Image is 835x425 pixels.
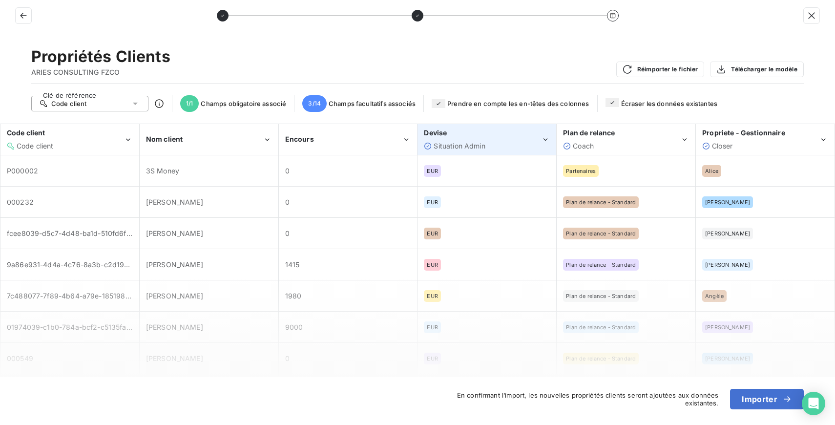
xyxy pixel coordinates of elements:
[7,292,150,300] span: 7c488077-7f89-4b64-a79e-1851983bace9
[621,100,718,107] span: Écraser les données existantes
[7,229,146,237] span: fcee8039-d5c7-4d48-ba1d-510fd6fa7941
[427,231,438,236] span: EUR
[557,124,696,155] th: Plan de relance
[146,198,203,206] span: [PERSON_NAME]
[705,199,750,205] span: [PERSON_NAME]
[146,323,203,331] span: [PERSON_NAME]
[573,142,594,150] span: Coach
[566,262,636,268] span: Plan de relance - Standard
[31,67,170,77] span: ARIES CONSULTING FZCO
[51,100,87,107] span: Code client
[566,199,636,205] span: Plan de relance - Standard
[7,167,38,175] span: P000002
[712,142,732,150] span: Closer
[434,142,485,150] span: Situation Admin
[417,124,557,155] th: Devise
[702,128,785,137] span: Propriete - Gestionnaire
[566,168,596,174] span: Partenaires
[31,47,170,66] h2: Propriétés Clients
[329,100,416,107] span: Champs facultatifs associés
[696,124,835,155] th: Propriete - Gestionnaire
[705,356,750,361] span: [PERSON_NAME]
[201,100,286,107] span: Champs obligatoire associé
[285,260,300,269] span: 1415
[427,168,438,174] span: EUR
[705,262,750,268] span: [PERSON_NAME]
[447,100,589,107] span: Prendre en compte les en-têtes des colonnes
[427,356,438,361] span: EUR
[285,292,302,300] span: 1980
[146,167,179,175] span: 3S Money
[278,124,417,155] th: Encours
[0,124,140,155] th: Code client
[146,229,203,237] span: [PERSON_NAME]
[566,293,636,299] span: Plan de relance - Standard
[710,62,804,77] button: Télécharger le modèle
[424,128,447,137] span: Devise
[566,231,636,236] span: Plan de relance - Standard
[7,128,45,137] span: Code client
[146,292,203,300] span: [PERSON_NAME]
[285,354,290,362] span: 0
[285,198,290,206] span: 0
[285,135,314,143] span: Encours
[146,135,183,143] span: Nom client
[705,324,750,330] span: [PERSON_NAME]
[705,231,750,236] span: [PERSON_NAME]
[17,142,54,150] span: Code client
[7,323,147,331] span: 01974039-c1b0-784a-bcf2-c5135fa3b5e7
[450,391,718,407] span: En confirmant l’import, les nouvelles propriétés clients seront ajoutées aux données existantes.
[302,95,327,112] span: 3 / 14
[705,168,718,174] span: Alice
[705,293,724,299] span: Angèle
[139,124,278,155] th: Nom client
[563,128,615,137] span: Plan de relance
[427,199,438,205] span: EUR
[7,198,34,206] span: 000232
[7,354,33,362] span: 000549
[285,229,290,237] span: 0
[427,324,438,330] span: EUR
[730,389,804,409] button: Importer
[566,324,636,330] span: Plan de relance - Standard
[427,262,438,268] span: EUR
[180,95,199,112] span: 1 / 1
[7,260,151,269] span: 9a86e931-4d4a-4c76-8a3b-c2d193bf1de2
[566,356,636,361] span: Plan de relance - Standard
[285,167,290,175] span: 0
[427,293,438,299] span: EUR
[285,323,303,331] span: 9000
[802,392,825,415] div: Open Intercom Messenger
[146,354,203,362] span: [PERSON_NAME]
[616,62,705,77] button: Réimporter le fichier
[146,260,203,269] span: [PERSON_NAME]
